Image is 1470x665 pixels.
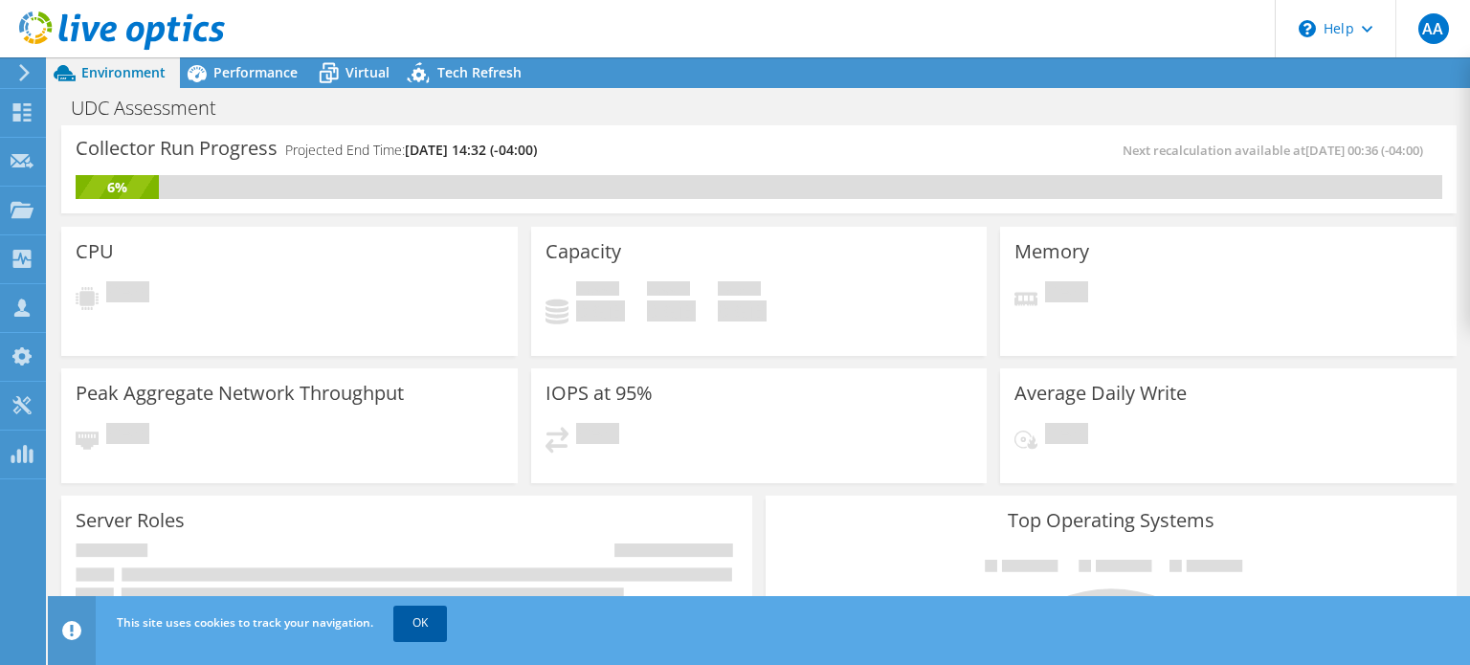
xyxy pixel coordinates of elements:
[106,423,149,449] span: Pending
[576,300,625,321] h4: 0 GiB
[1305,142,1423,159] span: [DATE] 00:36 (-04:00)
[1014,383,1187,404] h3: Average Daily Write
[1014,241,1089,262] h3: Memory
[647,281,690,300] span: Free
[106,281,149,307] span: Pending
[1418,13,1449,44] span: AA
[1299,20,1316,37] svg: \n
[437,63,522,81] span: Tech Refresh
[1045,281,1088,307] span: Pending
[546,241,621,262] h3: Capacity
[81,63,166,81] span: Environment
[576,423,619,449] span: Pending
[117,614,373,631] span: This site uses cookies to track your navigation.
[62,98,246,119] h1: UDC Assessment
[285,140,537,161] h4: Projected End Time:
[76,241,114,262] h3: CPU
[76,383,404,404] h3: Peak Aggregate Network Throughput
[718,300,767,321] h4: 0 GiB
[213,63,298,81] span: Performance
[393,606,447,640] a: OK
[718,281,761,300] span: Total
[576,281,619,300] span: Used
[76,177,159,198] div: 6%
[1123,142,1433,159] span: Next recalculation available at
[345,63,390,81] span: Virtual
[1045,423,1088,449] span: Pending
[780,510,1442,531] h3: Top Operating Systems
[546,383,653,404] h3: IOPS at 95%
[76,510,185,531] h3: Server Roles
[405,141,537,159] span: [DATE] 14:32 (-04:00)
[647,300,696,321] h4: 0 GiB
